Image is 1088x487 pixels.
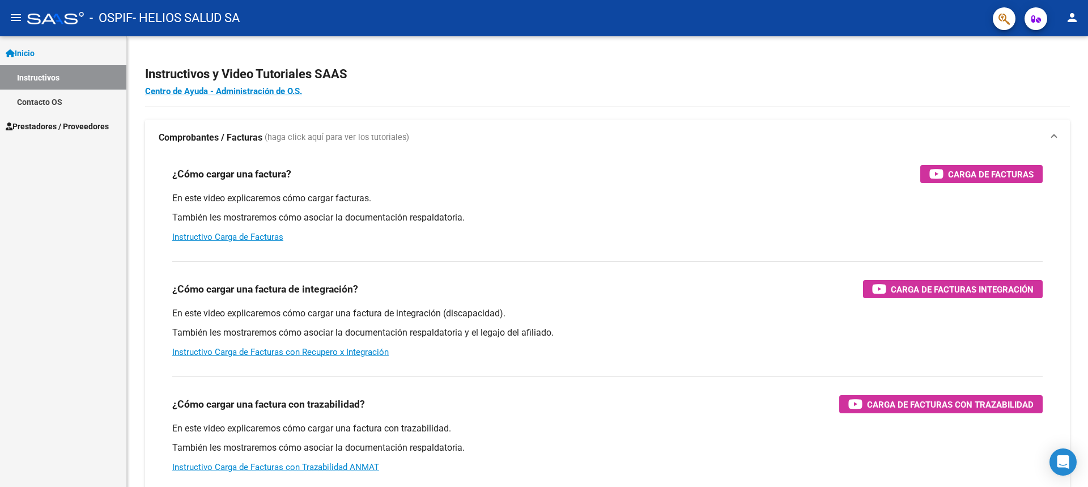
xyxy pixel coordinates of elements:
p: En este video explicaremos cómo cargar una factura con trazabilidad. [172,422,1043,435]
a: Instructivo Carga de Facturas con Trazabilidad ANMAT [172,462,379,472]
p: También les mostraremos cómo asociar la documentación respaldatoria y el legajo del afiliado. [172,327,1043,339]
a: Centro de Ayuda - Administración de O.S. [145,86,302,96]
div: Open Intercom Messenger [1049,448,1077,476]
span: - HELIOS SALUD SA [133,6,240,31]
h3: ¿Cómo cargar una factura? [172,166,291,182]
mat-icon: menu [9,11,23,24]
span: Carga de Facturas Integración [891,282,1034,297]
h2: Instructivos y Video Tutoriales SAAS [145,63,1070,85]
button: Carga de Facturas [920,165,1043,183]
h3: ¿Cómo cargar una factura con trazabilidad? [172,396,365,412]
a: Instructivo Carga de Facturas [172,232,283,242]
mat-icon: person [1065,11,1079,24]
span: (haga click aquí para ver los tutoriales) [265,132,409,144]
p: También les mostraremos cómo asociar la documentación respaldatoria. [172,442,1043,454]
p: En este video explicaremos cómo cargar una factura de integración (discapacidad). [172,307,1043,320]
mat-expansion-panel-header: Comprobantes / Facturas (haga click aquí para ver los tutoriales) [145,120,1070,156]
p: En este video explicaremos cómo cargar facturas. [172,192,1043,205]
span: - OSPIF [90,6,133,31]
span: Carga de Facturas [948,167,1034,181]
button: Carga de Facturas con Trazabilidad [839,395,1043,413]
span: Carga de Facturas con Trazabilidad [867,397,1034,412]
span: Prestadores / Proveedores [6,120,109,133]
p: También les mostraremos cómo asociar la documentación respaldatoria. [172,211,1043,224]
strong: Comprobantes / Facturas [159,132,262,144]
h3: ¿Cómo cargar una factura de integración? [172,281,358,297]
span: Inicio [6,47,35,60]
a: Instructivo Carga de Facturas con Recupero x Integración [172,347,389,357]
button: Carga de Facturas Integración [863,280,1043,298]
